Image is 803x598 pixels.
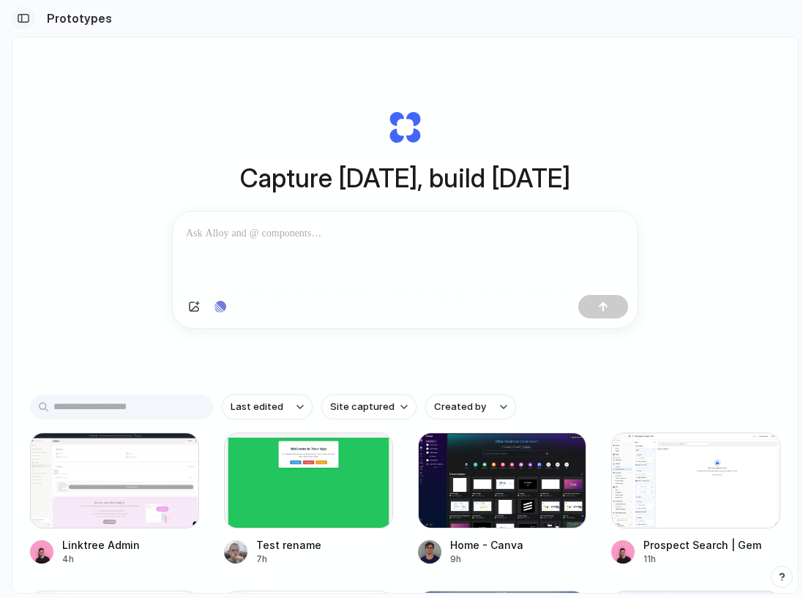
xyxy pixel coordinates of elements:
[41,10,112,27] h2: Prototypes
[240,159,570,198] h1: Capture [DATE], build [DATE]
[222,395,313,419] button: Last edited
[643,553,761,566] div: 11h
[418,433,587,567] a: Home - CanvaHome - Canva9h
[425,395,516,419] button: Created by
[321,395,417,419] button: Site captured
[611,433,780,567] a: Prospect Search | GemProspect Search | Gem11h
[231,400,283,414] span: Last edited
[30,433,199,567] a: Linktree AdminLinktree Admin4h
[62,553,140,566] div: 4h
[450,537,523,553] div: Home - Canva
[256,553,321,566] div: 7h
[62,537,140,553] div: Linktree Admin
[450,553,523,566] div: 9h
[256,537,321,553] div: Test rename
[224,433,393,567] a: Test renameTest rename7h
[330,400,395,414] span: Site captured
[434,400,486,414] span: Created by
[643,537,761,553] div: Prospect Search | Gem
